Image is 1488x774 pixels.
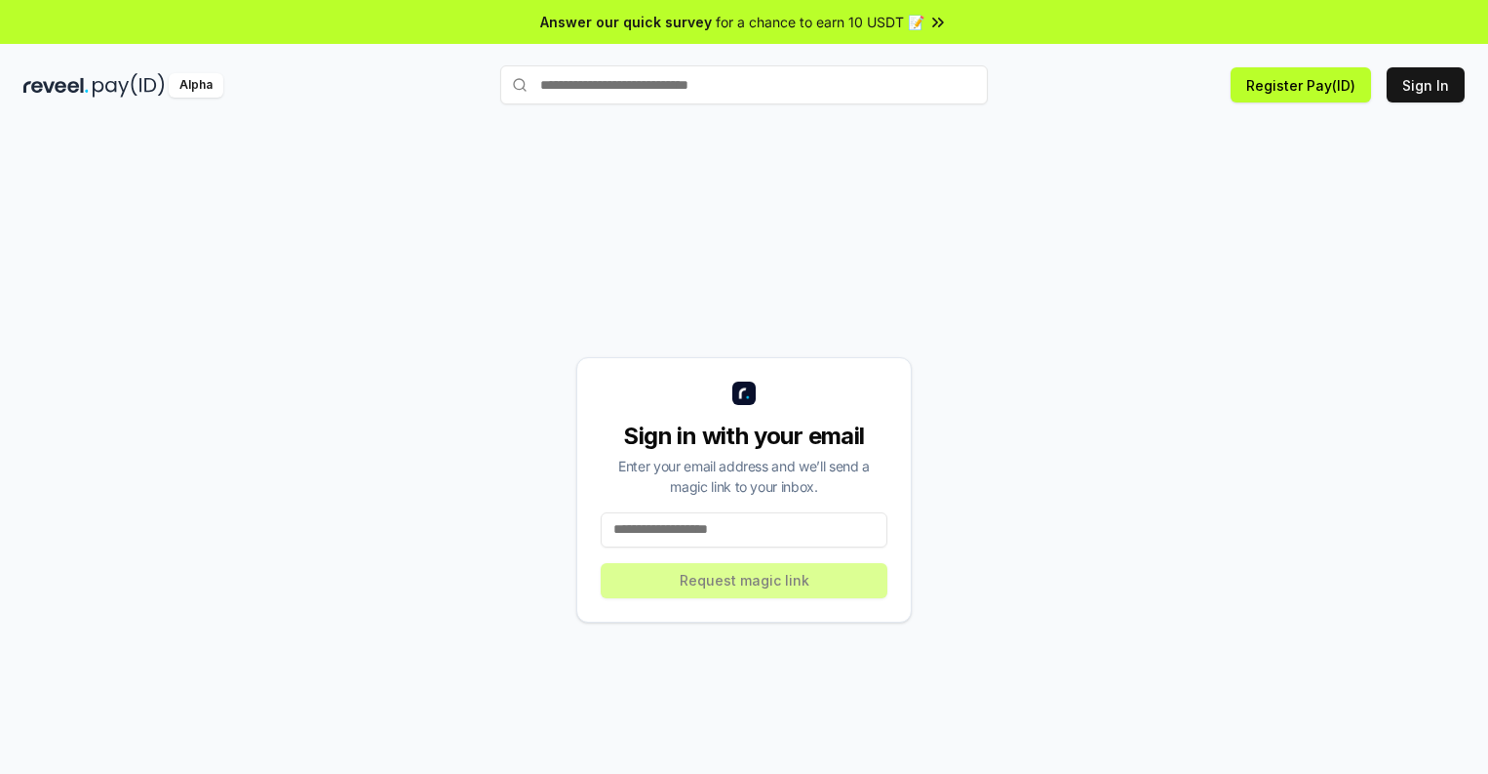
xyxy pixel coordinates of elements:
div: Sign in with your email [601,421,887,452]
div: Enter your email address and we’ll send a magic link to your inbox. [601,456,887,497]
img: pay_id [93,73,165,98]
span: for a chance to earn 10 USDT 📝 [716,12,924,32]
div: Alpha [169,73,223,98]
button: Register Pay(ID) [1231,67,1371,102]
img: logo_small [732,382,756,405]
button: Sign In [1387,67,1465,102]
span: Answer our quick survey [540,12,712,32]
img: reveel_dark [23,73,89,98]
